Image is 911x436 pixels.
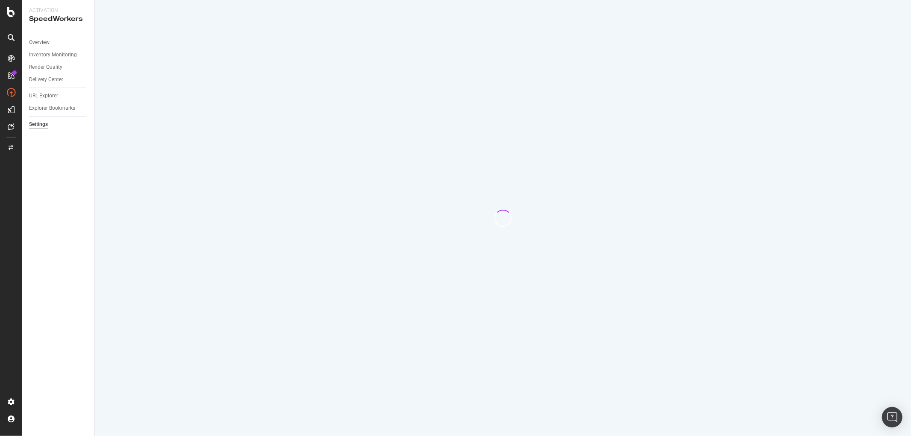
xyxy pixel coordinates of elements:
div: SpeedWorkers [29,14,88,24]
div: Delivery Center [29,75,63,84]
a: Settings [29,120,88,129]
a: Overview [29,38,88,47]
div: URL Explorer [29,91,58,100]
div: Activation [29,7,88,14]
div: Render Quality [29,63,62,72]
a: Render Quality [29,63,88,72]
div: Open Intercom Messenger [882,407,902,427]
a: Inventory Monitoring [29,50,88,59]
div: Settings [29,120,48,129]
div: Overview [29,38,50,47]
a: Explorer Bookmarks [29,104,88,113]
div: Explorer Bookmarks [29,104,75,113]
a: Delivery Center [29,75,88,84]
a: URL Explorer [29,91,88,100]
div: Inventory Monitoring [29,50,77,59]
